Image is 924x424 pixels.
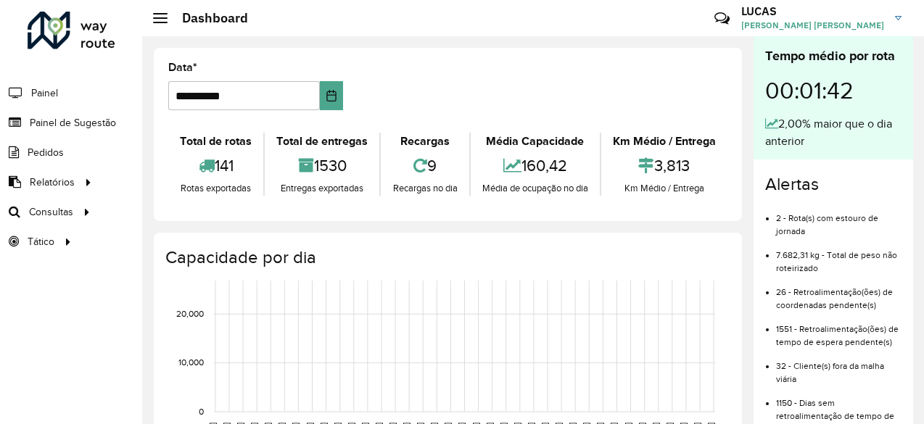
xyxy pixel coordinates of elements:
[268,150,376,181] div: 1530
[30,115,116,130] span: Painel de Sugestão
[268,181,376,196] div: Entregas exportadas
[765,46,902,66] div: Tempo médio por rota
[178,358,204,367] text: 10,000
[765,115,902,150] div: 2,00% maior que o dia anterior
[172,150,260,181] div: 141
[765,66,902,115] div: 00:01:42
[320,81,343,110] button: Choose Date
[605,133,724,150] div: Km Médio / Entrega
[765,174,902,195] h4: Alertas
[199,407,204,416] text: 0
[474,150,596,181] div: 160,42
[168,59,197,76] label: Data
[741,4,884,18] h3: LUCAS
[31,86,58,101] span: Painel
[176,309,204,318] text: 20,000
[29,204,73,220] span: Consultas
[384,133,465,150] div: Recargas
[776,312,902,349] li: 1551 - Retroalimentação(ões) de tempo de espera pendente(s)
[741,19,884,32] span: [PERSON_NAME] [PERSON_NAME]
[268,133,376,150] div: Total de entregas
[384,150,465,181] div: 9
[30,175,75,190] span: Relatórios
[474,133,596,150] div: Média Capacidade
[168,10,248,26] h2: Dashboard
[706,3,738,34] a: Contato Rápido
[776,349,902,386] li: 32 - Cliente(s) fora da malha viária
[605,150,724,181] div: 3,813
[776,238,902,275] li: 7.682,31 kg - Total de peso não roteirizado
[172,181,260,196] div: Rotas exportadas
[776,201,902,238] li: 2 - Rota(s) com estouro de jornada
[384,181,465,196] div: Recargas no dia
[28,234,54,249] span: Tático
[605,181,724,196] div: Km Médio / Entrega
[172,133,260,150] div: Total de rotas
[165,247,727,268] h4: Capacidade por dia
[28,145,64,160] span: Pedidos
[776,275,902,312] li: 26 - Retroalimentação(ões) de coordenadas pendente(s)
[474,181,596,196] div: Média de ocupação no dia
